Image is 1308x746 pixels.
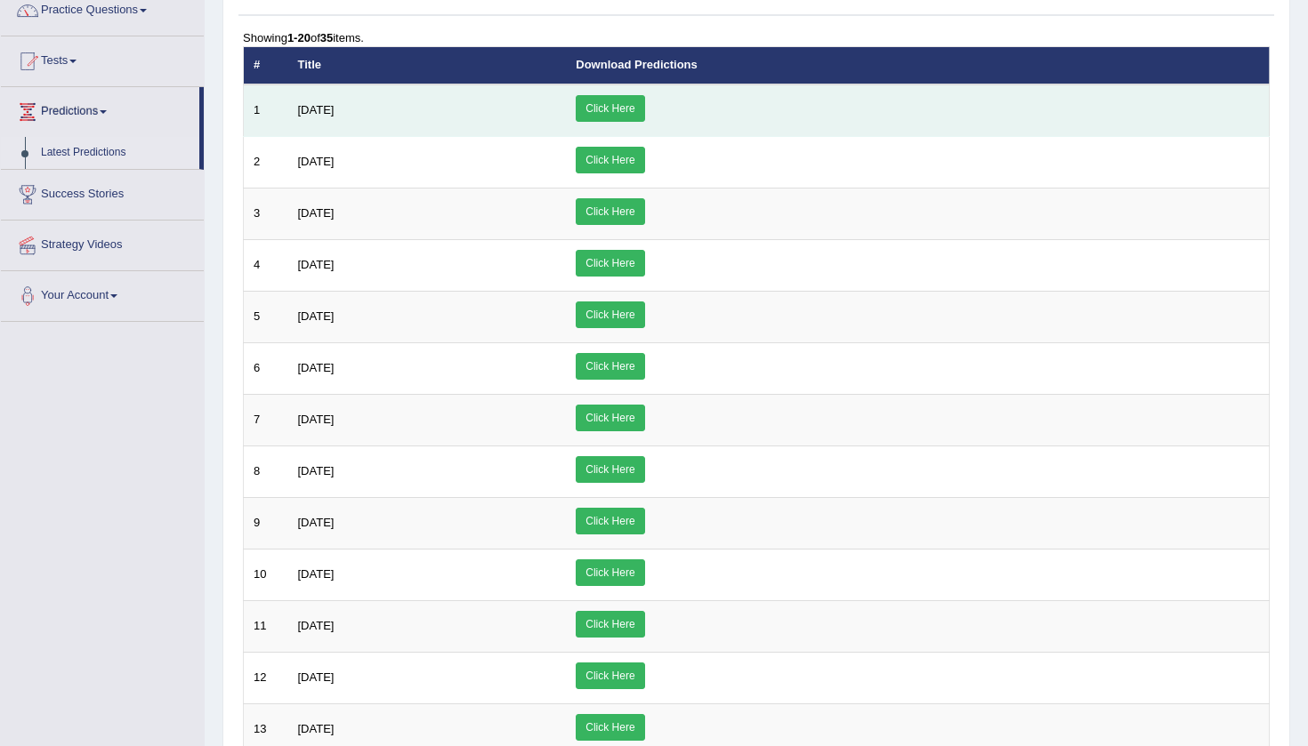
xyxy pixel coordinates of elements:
span: [DATE] [298,516,335,529]
div: Showing of items. [243,29,1270,46]
a: Click Here [576,405,644,431]
a: Click Here [576,301,644,328]
th: # [244,47,288,84]
span: [DATE] [298,567,335,581]
th: Title [288,47,567,84]
td: 3 [244,188,288,239]
a: Click Here [576,508,644,534]
td: 10 [244,549,288,600]
span: [DATE] [298,413,335,426]
a: Success Stories [1,170,204,214]
a: Your Account [1,271,204,316]
a: Click Here [576,714,644,741]
a: Click Here [576,456,644,483]
span: [DATE] [298,670,335,684]
b: 35 [320,31,333,44]
a: Tests [1,36,204,81]
a: Predictions [1,87,199,132]
td: 9 [244,497,288,549]
span: [DATE] [298,464,335,477]
a: Click Here [576,147,644,173]
span: [DATE] [298,155,335,168]
td: 11 [244,600,288,652]
a: Strategy Videos [1,221,204,265]
td: 4 [244,239,288,291]
td: 2 [244,136,288,188]
td: 12 [244,652,288,703]
a: Click Here [576,250,644,277]
span: [DATE] [298,619,335,632]
td: 7 [244,394,288,445]
a: Click Here [576,662,644,689]
td: 1 [244,84,288,137]
b: 1-20 [287,31,311,44]
span: [DATE] [298,206,335,220]
td: 5 [244,291,288,342]
a: Click Here [576,611,644,638]
a: Latest Predictions [33,137,199,169]
a: Click Here [576,559,644,586]
a: Click Here [576,198,644,225]
span: [DATE] [298,103,335,116]
span: [DATE] [298,722,335,735]
td: 6 [244,342,288,394]
td: 8 [244,445,288,497]
span: [DATE] [298,361,335,374]
a: Click Here [576,95,644,122]
span: [DATE] [298,258,335,271]
span: [DATE] [298,309,335,323]
a: Click Here [576,353,644,380]
th: Download Predictions [566,47,1269,84]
